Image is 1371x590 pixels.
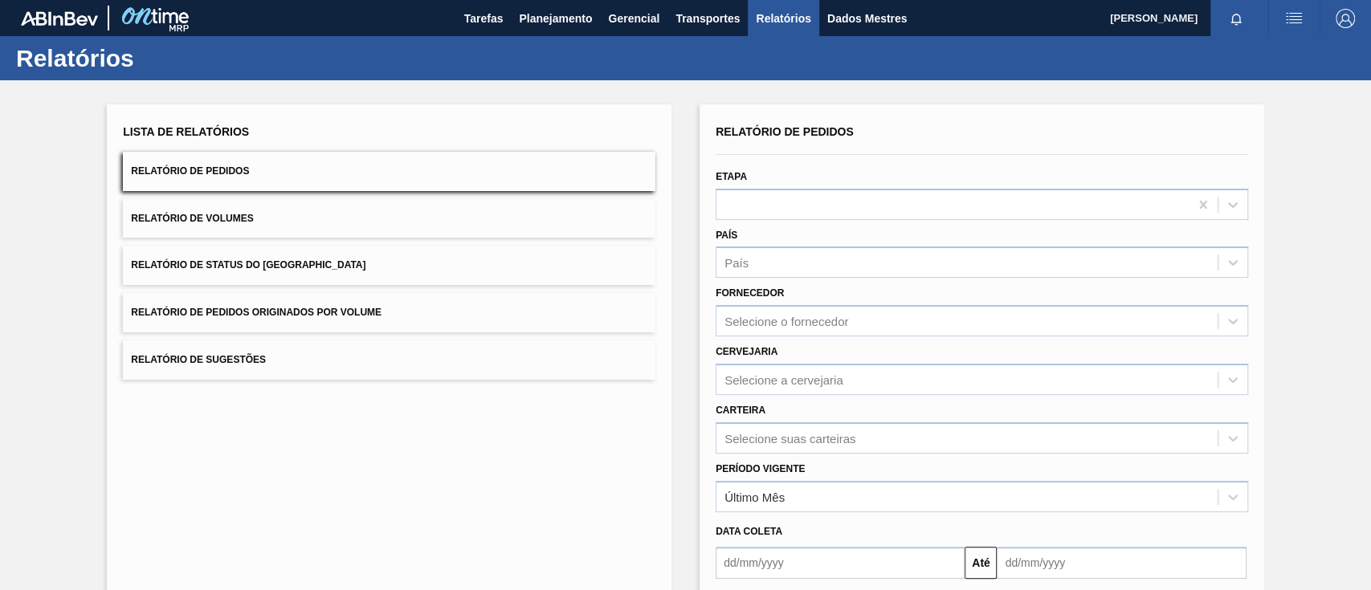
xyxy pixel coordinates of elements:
div: País [724,256,749,270]
div: Selecione a cervejaria [724,372,843,386]
input: dd/mm/yyyy [716,547,965,579]
button: Relatório de Pedidos Originados por Volume [123,293,655,332]
img: TNhmsLtSVTkK8tSr43FrP2fwEKptu5GPRR3wAAAABJRU5ErkJggg== [21,11,98,26]
div: Selecione o fornecedor [724,315,848,328]
button: Relatório de Volumes [123,199,655,238]
font: Tarefas [464,12,504,25]
div: Último Mês [724,490,785,503]
font: Relatórios [756,12,810,25]
label: Período Vigente [716,463,805,474]
label: País [716,230,737,241]
button: Relatório de Sugestões [123,340,655,380]
span: Relatório de Sugestões [131,354,266,365]
label: Carteira [716,405,765,416]
button: Notificações [1210,7,1262,30]
label: Cervejaria [716,346,777,357]
font: Dados Mestres [827,12,908,25]
h1: Relatórios [16,49,301,67]
font: Planejamento [519,12,592,25]
span: Data coleta [716,526,782,537]
input: dd/mm/yyyy [997,547,1246,579]
span: Relatório de Pedidos Originados por Volume [131,307,382,318]
font: Transportes [675,12,740,25]
label: Etapa [716,171,747,182]
span: Relatório de Volumes [131,213,253,224]
label: Fornecedor [716,287,784,299]
button: Relatório de Pedidos [123,152,655,191]
button: Até [965,547,997,579]
img: Sair [1336,9,1355,28]
span: Relatório de Pedidos [716,125,854,138]
span: Relatório de Pedidos [131,165,249,177]
img: ações do usuário [1284,9,1304,28]
span: Relatório de Status do [GEOGRAPHIC_DATA] [131,259,365,271]
font: [PERSON_NAME] [1110,12,1198,24]
span: Lista de Relatórios [123,125,249,138]
div: Selecione suas carteiras [724,431,855,445]
font: Gerencial [608,12,659,25]
button: Relatório de Status do [GEOGRAPHIC_DATA] [123,246,655,285]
